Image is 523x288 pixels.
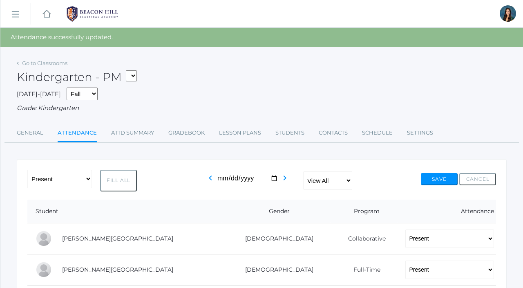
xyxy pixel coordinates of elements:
[362,125,393,141] a: Schedule
[222,223,331,254] td: [DEMOGRAPHIC_DATA]
[17,125,43,141] a: General
[407,125,433,141] a: Settings
[168,125,205,141] a: Gradebook
[500,5,516,22] div: Jordyn Dewey
[58,125,97,142] a: Attendance
[17,90,61,98] span: [DATE]-[DATE]
[27,200,222,223] th: Student
[17,103,507,113] div: Grade: Kindergarten
[331,223,397,254] td: Collaborative
[36,230,52,247] div: Charlotte Bair
[280,177,290,184] a: chevron_right
[206,173,215,183] i: chevron_left
[222,254,331,285] td: [DEMOGRAPHIC_DATA]
[331,254,397,285] td: Full-Time
[62,235,173,242] a: [PERSON_NAME][GEOGRAPHIC_DATA]
[421,173,458,185] button: Save
[62,266,173,273] a: [PERSON_NAME][GEOGRAPHIC_DATA]
[206,177,215,184] a: chevron_left
[22,60,67,66] a: Go to Classrooms
[36,261,52,278] div: Jordan Bell
[319,125,348,141] a: Contacts
[17,71,137,83] h2: Kindergarten - PM
[222,200,331,223] th: Gender
[331,200,397,223] th: Program
[397,200,496,223] th: Attendance
[275,125,304,141] a: Students
[0,28,523,47] div: Attendance successfully updated.
[280,173,290,183] i: chevron_right
[219,125,261,141] a: Lesson Plans
[62,4,123,24] img: BHCALogos-05-308ed15e86a5a0abce9b8dd61676a3503ac9727e845dece92d48e8588c001991.png
[459,173,496,185] button: Cancel
[111,125,154,141] a: Attd Summary
[100,170,137,191] button: Fill All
